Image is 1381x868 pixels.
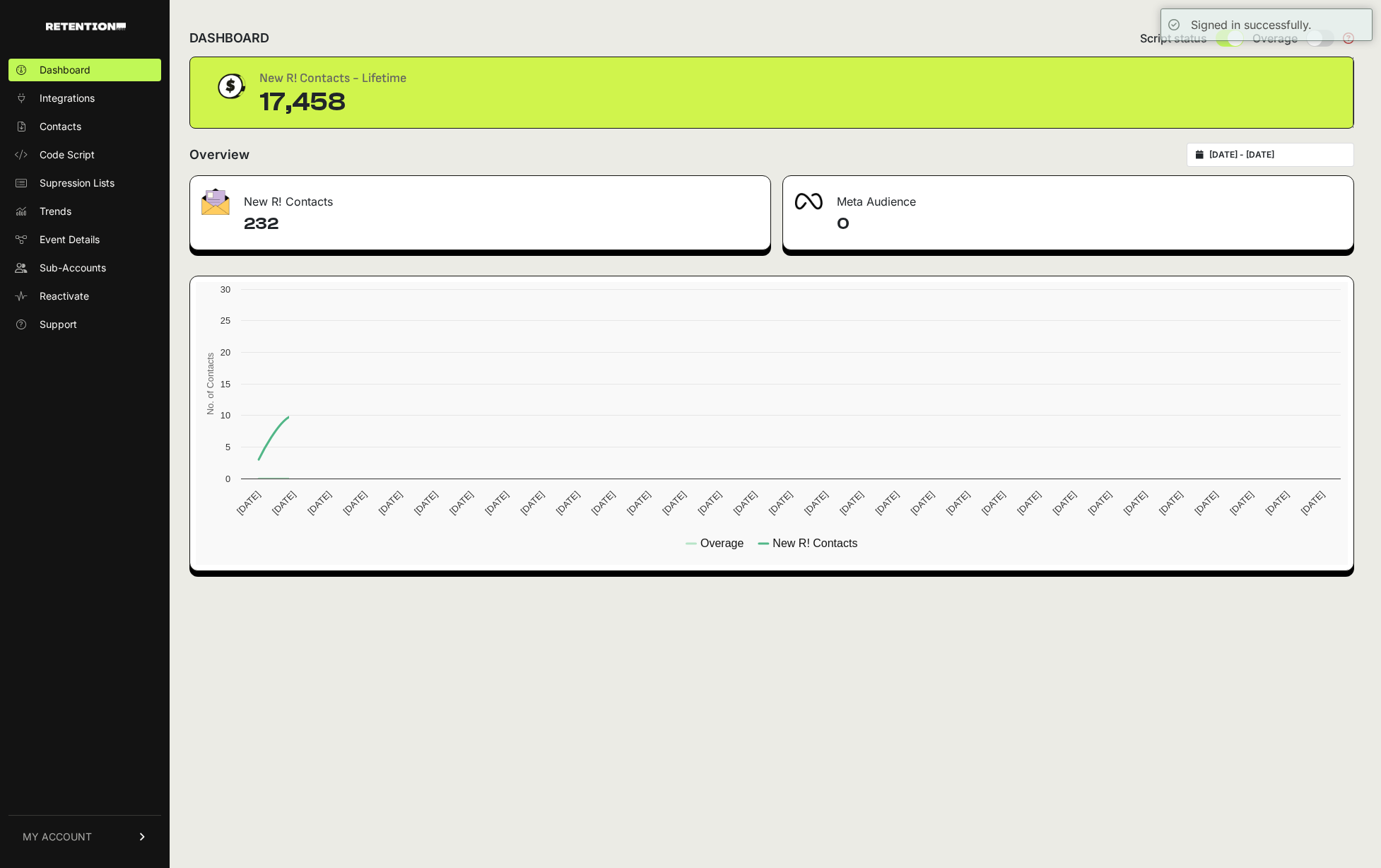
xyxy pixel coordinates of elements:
[23,830,92,844] span: MY ACCOUNT
[625,489,652,517] text: [DATE]
[40,233,100,247] span: Event Details
[221,379,230,389] text: 15
[1015,489,1042,517] text: [DATE]
[589,489,617,517] text: [DATE]
[40,176,114,190] span: Supression Lists
[447,489,475,517] text: [DATE]
[8,257,161,279] a: Sub-Accounts
[189,145,249,165] h2: Overview
[40,148,95,162] span: Code Script
[8,313,161,336] a: Support
[221,347,230,358] text: 20
[235,489,262,517] text: [DATE]
[40,91,95,105] span: Integrations
[1140,30,1207,47] span: Script status
[1122,489,1149,517] text: [DATE]
[201,188,230,215] img: fa-envelope-19ae18322b30453b285274b1b8af3d052b27d846a4fbe8435d1a52b978f639a2.png
[189,28,269,48] h2: DASHBOARD
[40,63,90,77] span: Dashboard
[40,289,89,303] span: Reactivate
[225,474,230,484] text: 0
[767,489,794,517] text: [DATE]
[8,59,161,81] a: Dashboard
[783,176,1353,218] div: Meta Audience
[221,284,230,295] text: 30
[802,489,830,517] text: [DATE]
[8,815,161,858] a: MY ACCOUNT
[1264,489,1291,517] text: [DATE]
[909,489,936,517] text: [DATE]
[40,317,77,332] span: Support
[794,193,823,210] img: fa-meta-2f981b61bb99beabf952f7030308934f19ce035c18b003e963880cc3fabeebb7.png
[837,213,1342,235] h4: 0
[554,489,582,517] text: [DATE]
[873,489,900,517] text: [DATE]
[8,87,161,110] a: Integrations
[838,489,865,517] text: [DATE]
[1086,489,1114,517] text: [DATE]
[412,489,440,517] text: [DATE]
[518,489,546,517] text: [DATE]
[259,69,406,88] div: New R! Contacts - Lifetime
[40,261,106,275] span: Sub-Accounts
[259,88,406,117] div: 17,458
[305,489,333,517] text: [DATE]
[190,176,770,218] div: New R! Contacts
[8,285,161,307] a: Reactivate
[225,442,230,452] text: 5
[1192,489,1220,517] text: [DATE]
[40,119,81,134] span: Contacts
[270,489,298,517] text: [DATE]
[1228,489,1255,517] text: [DATE]
[695,489,723,517] text: [DATE]
[341,489,369,517] text: [DATE]
[8,228,161,251] a: Event Details
[221,315,230,326] text: 25
[40,204,71,218] span: Trends
[980,489,1007,517] text: [DATE]
[1050,489,1078,517] text: [DATE]
[772,537,857,549] text: New R! Contacts
[8,172,161,194] a: Supression Lists
[700,537,744,549] text: Overage
[1157,489,1185,517] text: [DATE]
[205,353,216,415] text: No. of Contacts
[8,143,161,166] a: Code Script
[244,213,759,235] h4: 232
[377,489,404,517] text: [DATE]
[8,115,161,138] a: Contacts
[731,489,759,517] text: [DATE]
[483,489,510,517] text: [DATE]
[944,489,972,517] text: [DATE]
[213,69,248,104] img: dollar-coin-05c43ed7efb7bc0c12610022525b4bbbb207c7efeef5aecc26f025e68dcafac9.png
[46,23,126,30] img: Retention.com
[1299,489,1327,517] text: [DATE]
[8,200,161,223] a: Trends
[221,410,230,421] text: 10
[1191,16,1312,33] div: Signed in successfully.
[660,489,688,517] text: [DATE]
